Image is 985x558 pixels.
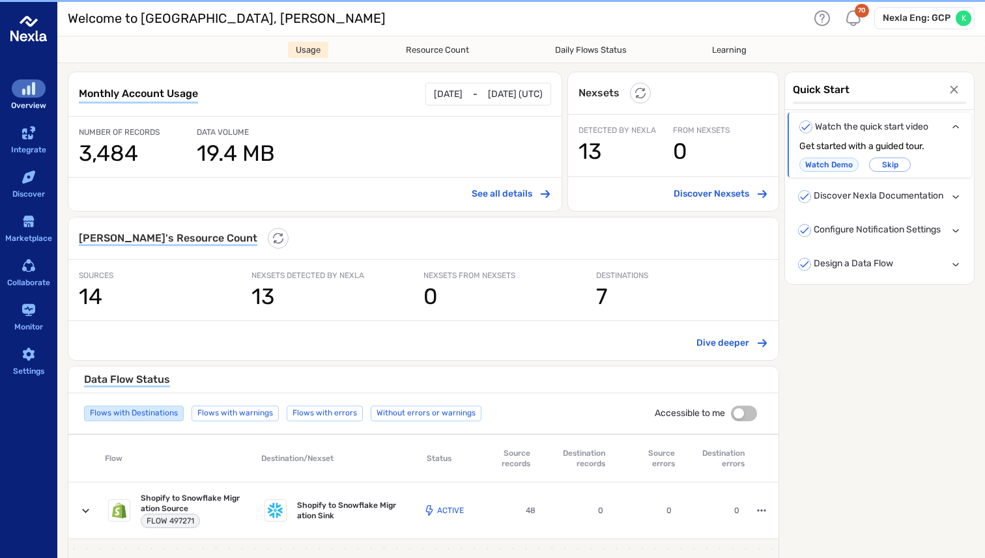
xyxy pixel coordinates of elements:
[406,45,469,55] span: Resource Count
[141,493,244,514] span: Shopify to Snowflake Migration Source
[789,113,971,141] div: Watch the quick start video
[788,216,971,245] div: Configure Notification Settings
[147,516,194,525] span: FLOW 497271
[815,120,928,133] span: Watch the quick start video
[883,12,950,25] h6: Nexla Eng: GCP
[691,331,773,355] button: Dive deeper
[8,255,50,292] a: Collaborate
[14,320,43,334] div: Monitor
[799,158,859,172] a: Watch Demo
[814,224,941,237] span: Configure Notification Settings
[192,406,279,421] div: Flows with warnings
[68,434,778,482] div: local-table-inner-cotainer
[251,284,424,310] h1: 13
[8,344,50,380] a: Settings
[673,139,768,165] h1: 0
[423,284,596,310] h1: 0
[668,182,773,206] button: Discover Nexsets
[682,482,750,538] div: table-td-row
[108,499,130,522] div: Snowflake
[869,158,911,172] button: Skip
[197,127,315,137] span: DATA VOLUME
[268,503,283,518] img: Snowflake
[296,45,321,55] span: Usage
[788,250,971,279] div: Design a Data Flow
[79,232,257,245] h6: [PERSON_NAME] 's Resource Count
[13,365,44,378] div: Settings
[254,482,410,538] div: table-td-row
[84,406,184,421] div: Flows with Destinations
[423,270,596,281] span: NEXSETS FROM NEXSETS
[478,482,546,538] div: table-td-row
[79,127,197,137] span: NUMBER OF RECORDS
[197,141,315,167] h1: 19.4 MB
[421,451,457,466] div: Status
[793,83,849,96] span: Quick Start
[481,445,535,471] div: Source records
[626,448,675,469] div: Source errors
[85,404,183,423] span: Flows with Destinations
[11,143,46,157] div: Integrate
[596,270,769,281] span: DESTINATIONS
[261,453,334,464] div: Destination/Nexset
[789,141,971,152] div: Get started with a guided tour.
[410,482,478,538] div: table-td-row
[79,284,251,310] h1: 14
[555,45,627,55] span: Daily Flows Status
[466,182,556,206] button: See all details
[11,99,46,113] div: Overview
[12,188,45,201] div: Discover
[287,404,362,423] span: Flows with errors
[788,182,971,211] div: Discover Nexla Documentation
[287,406,363,421] div: Flows with errors
[79,270,251,281] span: SOURCES
[437,507,464,514] p: Active
[655,407,725,420] span: Accessible to me
[814,258,893,271] span: Design a Data Flow
[74,499,98,523] button: expand row
[141,514,200,528] div: chip-with-copy
[5,232,52,245] div: Marketplace
[100,451,128,466] div: Flow
[596,284,769,310] h1: 7
[546,482,614,538] div: table-td-row
[10,10,47,47] img: logo
[264,499,287,522] div: Snowflake
[8,122,50,159] a: Integrate
[98,482,254,538] div: table-td-row
[84,373,170,386] h6: Data Flow Status
[426,83,550,105] div: -
[855,4,869,18] div: 70
[251,270,424,281] span: NEXSETS DETECTED BY NEXLA
[712,45,747,55] span: Learning
[814,190,943,203] span: Discover Nexla Documentation
[371,404,481,423] span: Without errors or warnings
[8,211,50,247] a: Marketplace
[8,167,50,203] a: Discover
[111,503,127,518] img: Snowflake
[192,404,278,423] span: Flows with warnings
[371,406,481,421] div: Without errors or warnings
[578,87,620,100] h6: Nexsets
[843,8,864,29] div: Notifications
[79,141,197,167] h1: 3,484
[578,125,674,135] span: DETECTED BY NEXLA
[556,448,605,469] div: Destination records
[297,500,400,521] span: Shopify to Snowflake Migration Sink
[7,276,50,290] div: Collaborate
[68,10,386,26] h3: Welcome to [GEOGRAPHIC_DATA], [PERSON_NAME]
[434,87,463,102] p: [DATE]
[956,10,971,26] div: K
[8,300,50,336] a: Monitor
[8,78,50,115] a: Overview
[673,125,768,135] span: FROM NEXSETS
[614,482,681,538] div: table-td-row
[696,448,745,469] div: Destination errors
[488,87,543,102] p: [DATE] (UTC)
[812,8,833,29] div: Help
[79,87,198,100] span: Monthly Account Usage
[578,139,674,165] h1: 13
